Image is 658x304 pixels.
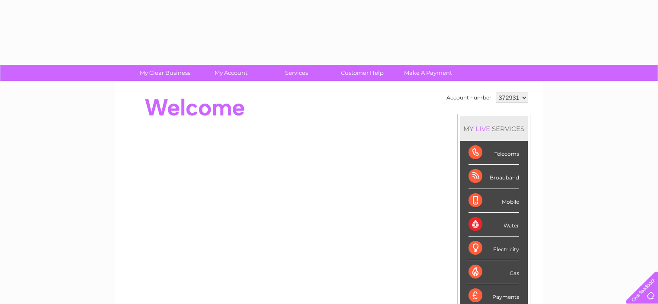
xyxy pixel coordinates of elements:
[327,65,398,81] a: Customer Help
[195,65,266,81] a: My Account
[444,90,494,105] td: Account number
[469,237,519,260] div: Electricity
[261,65,332,81] a: Services
[129,65,201,81] a: My Clear Business
[469,189,519,213] div: Mobile
[469,260,519,284] div: Gas
[392,65,464,81] a: Make A Payment
[469,141,519,165] div: Telecoms
[469,213,519,237] div: Water
[469,165,519,189] div: Broadband
[460,116,528,141] div: MY SERVICES
[474,125,492,133] div: LIVE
